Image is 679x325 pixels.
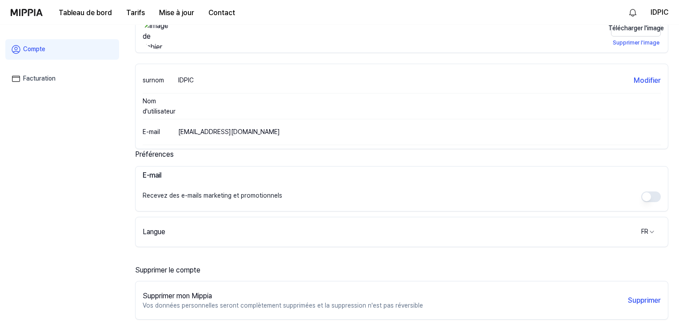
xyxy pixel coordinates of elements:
[651,8,668,16] font: IDPIC
[143,171,161,179] font: E-mail
[634,76,661,85] font: Modifier
[5,69,119,89] a: Facturation
[611,37,661,49] button: Supprimer l'image
[143,97,176,114] font: Nom d'utilisateur
[5,39,119,60] a: Compte
[611,20,661,37] button: Télécharger l'image
[23,45,45,53] font: Compte
[143,192,282,199] font: Recevez des e-mails marketing et promotionnels
[178,77,194,84] font: IDPIC
[11,9,43,16] img: logo
[613,40,659,46] font: Supprimer l'image
[628,295,661,306] button: Supprimer
[634,75,661,86] button: Modifier
[143,20,171,49] img: image de fichier prop
[608,24,664,32] font: Télécharger l'image
[135,150,174,158] font: Préférences
[152,4,201,22] button: Mise à jour
[628,296,661,305] font: Supprimer
[208,8,235,17] font: Contact
[126,8,145,17] font: Tarifs
[52,4,119,22] button: Tableau de bord
[143,77,164,84] font: surnom
[651,7,668,18] button: IDPIC
[159,8,194,17] font: Mise à jour
[143,128,160,135] font: E-mail
[627,7,638,18] img: 알림
[143,227,165,236] font: Langue
[201,4,242,22] button: Contact
[135,266,200,274] font: Supprimer le compte
[152,0,201,25] a: Mise à jour
[143,292,212,300] font: Supprimer mon Mippia
[143,302,423,309] font: Vos données personnelles seront complètement supprimées et la suppression n'est pas réversible
[119,4,152,22] button: Tarifs
[59,8,112,17] font: Tableau de bord
[178,128,280,135] font: [EMAIL_ADDRESS][DOMAIN_NAME]
[23,75,56,82] font: Facturation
